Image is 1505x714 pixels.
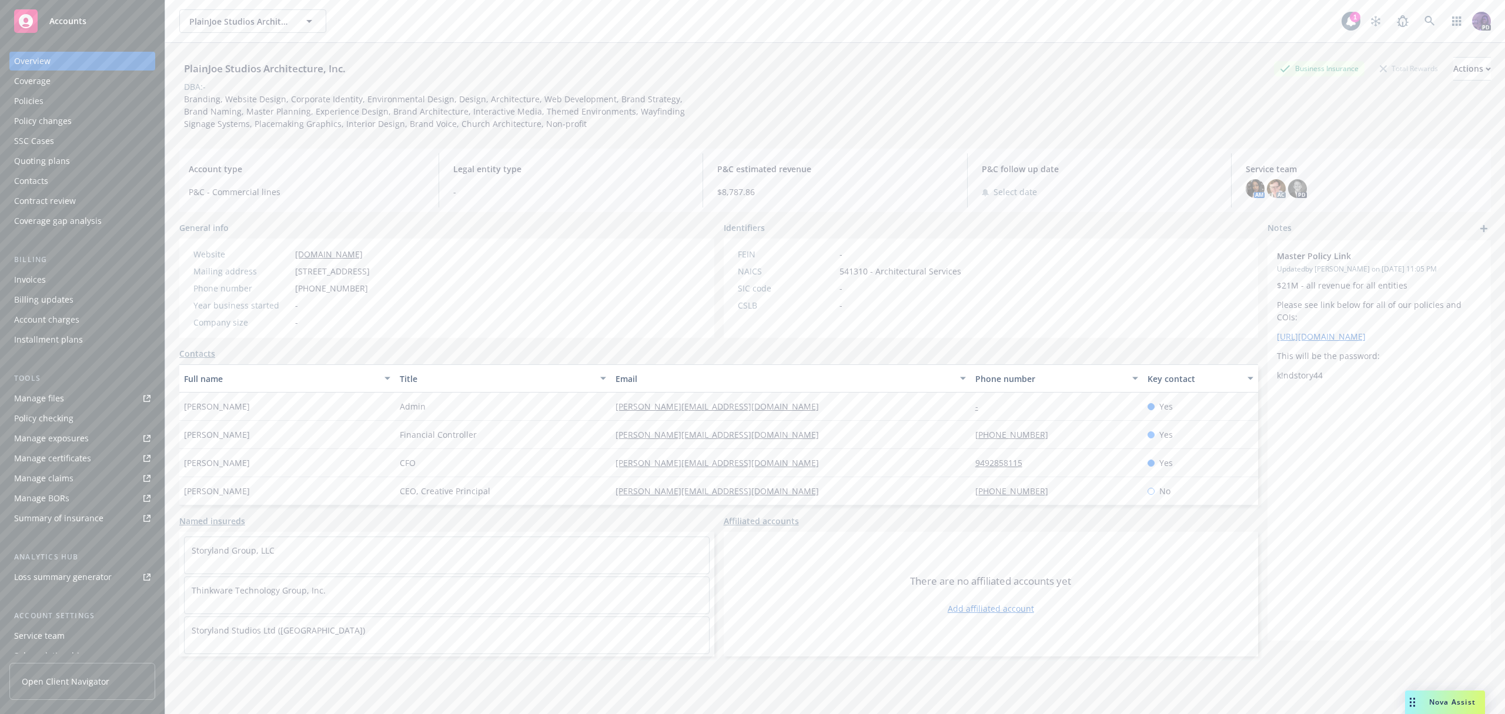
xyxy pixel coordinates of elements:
[9,551,155,563] div: Analytics hub
[14,429,89,448] div: Manage exposures
[1159,457,1173,469] span: Yes
[14,92,44,110] div: Policies
[189,163,424,175] span: Account type
[1246,163,1481,175] span: Service team
[9,626,155,645] a: Service team
[193,282,290,294] div: Phone number
[14,626,65,645] div: Service team
[975,457,1032,468] a: 9492858115
[616,401,828,412] a: [PERSON_NAME][EMAIL_ADDRESS][DOMAIN_NAME]
[179,222,229,234] span: General info
[189,186,424,198] span: P&C - Commercial lines
[14,409,73,428] div: Policy checking
[1445,9,1469,33] a: Switch app
[717,186,953,198] span: $8,787.86
[179,61,350,76] div: PlainJoe Studios Architecture, Inc.
[1159,400,1173,413] span: Yes
[1364,9,1387,33] a: Stop snowing
[400,457,416,469] span: CFO
[14,568,112,586] div: Loss summary generator
[1405,690,1485,714] button: Nova Assist
[14,112,72,130] div: Policy changes
[14,330,83,349] div: Installment plans
[14,389,64,408] div: Manage files
[948,602,1034,615] a: Add affiliated account
[9,646,155,665] a: Sales relationships
[1391,9,1414,33] a: Report a Bug
[1267,222,1292,236] span: Notes
[295,249,363,260] a: [DOMAIN_NAME]
[295,299,298,311] span: -
[1472,12,1491,31] img: photo
[49,16,86,26] span: Accounts
[453,186,689,198] span: -
[975,373,1126,385] div: Phone number
[9,290,155,309] a: Billing updates
[738,265,835,277] div: NAICS
[193,316,290,328] div: Company size
[975,485,1058,497] a: [PHONE_NUMBER]
[9,5,155,38] a: Accounts
[1429,697,1476,707] span: Nova Assist
[9,132,155,150] a: SSC Cases
[192,625,365,636] a: Storyland Studios Ltd ([GEOGRAPHIC_DATA])
[9,489,155,508] a: Manage BORs
[994,186,1037,198] span: Select date
[295,265,370,277] span: [STREET_ADDRESS]
[9,429,155,448] a: Manage exposures
[975,429,1058,440] a: [PHONE_NUMBER]
[9,389,155,408] a: Manage files
[395,364,611,393] button: Title
[971,364,1143,393] button: Phone number
[611,364,971,393] button: Email
[189,15,291,28] span: PlainJoe Studios Architecture, Inc.
[179,364,395,393] button: Full name
[14,52,51,71] div: Overview
[840,248,842,260] span: -
[1277,250,1451,262] span: Master Policy Link
[9,373,155,384] div: Tools
[724,515,799,527] a: Affiliated accounts
[738,299,835,311] div: CSLB
[14,172,48,190] div: Contacts
[9,254,155,266] div: Billing
[9,409,155,428] a: Policy checking
[9,52,155,71] a: Overview
[1374,61,1444,76] div: Total Rewards
[14,449,91,468] div: Manage certificates
[1159,485,1170,497] span: No
[9,509,155,528] a: Summary of insurance
[1453,57,1491,81] button: Actions
[295,282,368,294] span: [PHONE_NUMBER]
[9,469,155,488] a: Manage claims
[184,81,206,93] div: DBA: -
[1453,58,1491,80] div: Actions
[14,509,103,528] div: Summary of insurance
[910,574,1071,588] span: There are no affiliated accounts yet
[982,163,1218,175] span: P&C follow up date
[193,299,290,311] div: Year business started
[400,428,477,441] span: Financial Controller
[184,373,377,385] div: Full name
[179,515,245,527] a: Named insureds
[14,290,73,309] div: Billing updates
[14,310,79,329] div: Account charges
[184,457,250,469] span: [PERSON_NAME]
[1477,222,1491,236] a: add
[1267,240,1491,391] div: Master Policy LinkUpdatedby [PERSON_NAME] on [DATE] 11:05 PM$21M - all revenue for all entitiesPl...
[22,675,109,688] span: Open Client Navigator
[179,347,215,360] a: Contacts
[1267,179,1286,198] img: photo
[1159,428,1173,441] span: Yes
[14,152,70,170] div: Quoting plans
[184,428,250,441] span: [PERSON_NAME]
[1350,12,1360,22] div: 1
[9,212,155,230] a: Coverage gap analysis
[1274,61,1364,76] div: Business Insurance
[1277,350,1481,362] p: This will be the password:
[400,400,426,413] span: Admin
[184,485,250,497] span: [PERSON_NAME]
[193,248,290,260] div: Website
[14,270,46,289] div: Invoices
